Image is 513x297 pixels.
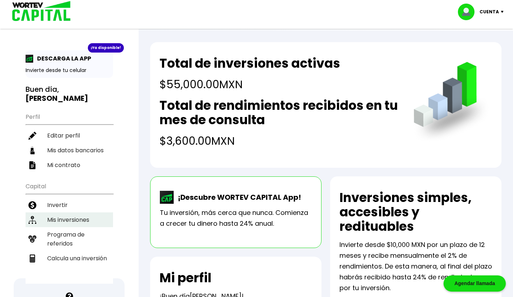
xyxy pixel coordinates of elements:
img: icon-down [499,11,509,13]
h3: Buen día, [26,85,113,103]
h2: Total de rendimientos recibidos en tu mes de consulta [159,98,399,127]
ul: Perfil [26,109,113,172]
img: editar-icon.952d3147.svg [28,132,36,140]
h4: $55,000.00 MXN [159,76,340,93]
a: Mis inversiones [26,212,113,227]
h4: $3,600.00 MXN [159,133,399,149]
img: grafica.516fef24.png [410,62,492,144]
img: profile-image [458,4,480,20]
p: Cuenta [480,6,499,17]
img: inversiones-icon.6695dc30.svg [28,216,36,224]
img: invertir-icon.b3b967d7.svg [28,201,36,209]
img: calculadora-icon.17d418c4.svg [28,255,36,262]
p: Invierte desde tu celular [26,67,113,74]
ul: Capital [26,178,113,284]
a: Invertir [26,198,113,212]
h2: Total de inversiones activas [159,56,340,71]
h2: Inversiones simples, accesibles y redituables [339,190,492,234]
p: ¡Descubre WORTEV CAPITAL App! [174,192,301,203]
img: app-icon [26,55,33,63]
a: Editar perfil [26,128,113,143]
img: recomiendanos-icon.9b8e9327.svg [28,235,36,243]
a: Calcula una inversión [26,251,113,266]
p: DESCARGA LA APP [33,54,91,63]
a: Programa de referidos [26,227,113,251]
a: Mis datos bancarios [26,143,113,158]
img: datos-icon.10cf9172.svg [28,147,36,154]
p: Invierte desde $10,000 MXN por un plazo de 12 meses y recibe mensualmente el 2% de rendimientos. ... [339,239,492,293]
div: Agendar llamada [444,275,506,292]
img: wortev-capital-app-icon [160,191,174,204]
p: Tu inversión, más cerca que nunca. Comienza a crecer tu dinero hasta 24% anual. [160,207,312,229]
div: ¡Ya disponible! [88,43,124,53]
b: [PERSON_NAME] [26,93,88,103]
img: contrato-icon.f2db500c.svg [28,161,36,169]
h2: Mi perfil [159,271,211,285]
a: Mi contrato [26,158,113,172]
